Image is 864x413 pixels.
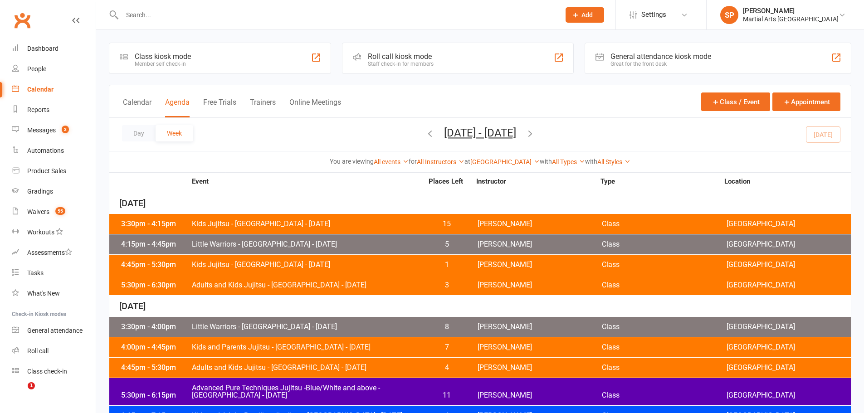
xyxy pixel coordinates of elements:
a: Workouts [12,222,96,243]
strong: Event [191,178,422,185]
button: Day [122,125,156,141]
a: All Styles [597,158,630,165]
span: [GEOGRAPHIC_DATA] [727,392,851,399]
a: Waivers 55 [12,202,96,222]
span: Class [602,364,726,371]
div: 3:30pm - 4:15pm [119,220,191,228]
strong: at [464,158,470,165]
span: Adults and Kids Jujitsu - [GEOGRAPHIC_DATA] - [DATE] [191,364,423,371]
div: General attendance [27,327,83,334]
div: Gradings [27,188,53,195]
button: Free Trials [203,98,236,117]
span: [GEOGRAPHIC_DATA] [727,323,851,330]
iframe: Intercom live chat [9,382,31,404]
button: Add [566,7,604,23]
span: [PERSON_NAME] [478,241,602,248]
span: [GEOGRAPHIC_DATA] [727,261,851,268]
div: What's New [27,290,60,297]
span: 55 [55,207,65,215]
div: Product Sales [27,167,66,175]
a: Class kiosk mode [12,361,96,382]
button: Appointment [772,92,840,111]
div: 5:30pm - 6:15pm [119,392,191,399]
span: Class [602,220,726,228]
div: Great for the front desk [610,61,711,67]
div: [PERSON_NAME] [743,7,839,15]
strong: with [540,158,552,165]
div: [DATE] [109,193,851,214]
span: 1 [28,382,35,389]
a: All Types [552,158,585,165]
div: Class check-in [27,368,67,375]
span: [PERSON_NAME] [478,282,602,289]
span: 5 [423,241,471,248]
span: Little Warriors - [GEOGRAPHIC_DATA] - [DATE] [191,241,423,248]
a: Messages 3 [12,120,96,141]
span: 3 [62,126,69,133]
a: Calendar [12,79,96,100]
button: Week [156,125,193,141]
a: Dashboard [12,39,96,59]
div: SP [720,6,738,24]
strong: You are viewing [330,158,374,165]
strong: Type [600,178,725,185]
strong: Location [724,178,849,185]
button: Class / Event [701,92,770,111]
div: 4:15pm - 4:45pm [119,241,191,248]
a: Gradings [12,181,96,202]
button: Trainers [250,98,276,117]
a: What's New [12,283,96,304]
div: Workouts [27,228,54,236]
span: [GEOGRAPHIC_DATA] [727,241,851,248]
div: Martial Arts [GEOGRAPHIC_DATA] [743,15,839,23]
span: 11 [423,392,471,399]
span: [GEOGRAPHIC_DATA] [727,344,851,351]
div: Class kiosk mode [135,52,191,61]
div: 3:30pm - 4:00pm [119,323,191,330]
div: Dashboard [27,45,59,52]
span: Class [602,241,726,248]
span: 4 [423,364,471,371]
div: 5:30pm - 6:30pm [119,282,191,289]
div: Roll call kiosk mode [368,52,434,61]
strong: Places Left [422,178,469,185]
strong: for [409,158,417,165]
div: 4:00pm - 4:45pm [119,344,191,351]
button: Agenda [165,98,190,117]
a: Roll call [12,341,96,361]
span: [GEOGRAPHIC_DATA] [727,364,851,371]
span: Settings [641,5,666,25]
span: 3 [423,282,471,289]
button: Calendar [123,98,151,117]
span: Kids and Parents Jujitsu - [GEOGRAPHIC_DATA] - [DATE] [191,344,423,351]
button: [DATE] - [DATE] [444,126,516,139]
div: Tasks [27,269,44,277]
a: Reports [12,100,96,120]
span: [PERSON_NAME] [478,392,602,399]
span: Class [602,282,726,289]
a: All events [374,158,409,165]
span: Add [581,11,593,19]
div: Calendar [27,86,54,93]
a: Clubworx [11,9,34,32]
span: Class [602,261,726,268]
div: Reports [27,106,49,113]
span: 15 [423,220,471,228]
span: [PERSON_NAME] [478,220,602,228]
a: Assessments [12,243,96,263]
a: All Instructors [417,158,464,165]
span: Class [602,323,726,330]
a: Tasks [12,263,96,283]
span: Class [602,392,726,399]
div: Messages [27,126,56,134]
span: Class [602,344,726,351]
span: 7 [423,344,471,351]
div: People [27,65,46,73]
span: [GEOGRAPHIC_DATA] [727,220,851,228]
a: [GEOGRAPHIC_DATA] [470,158,540,165]
div: Member self check-in [135,61,191,67]
button: Online Meetings [289,98,341,117]
strong: Instructor [476,178,600,185]
span: [GEOGRAPHIC_DATA] [727,282,851,289]
span: [PERSON_NAME] [478,261,602,268]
